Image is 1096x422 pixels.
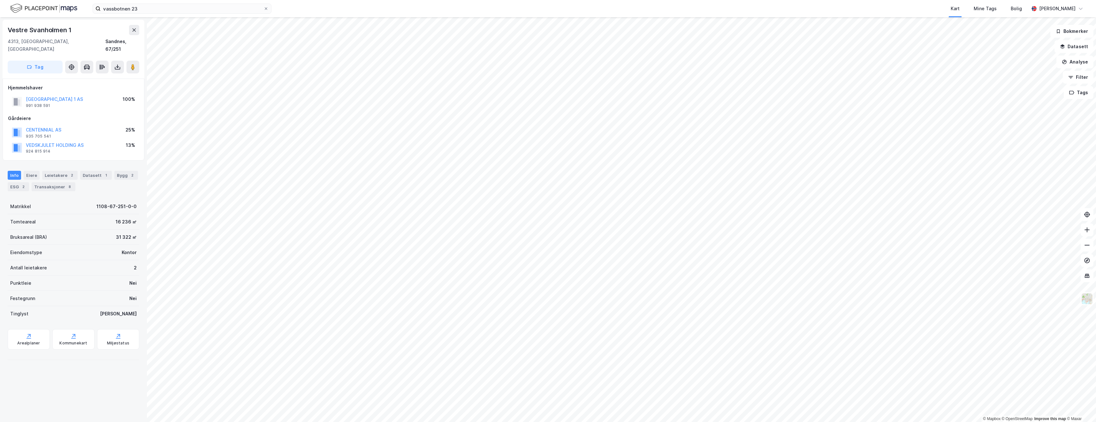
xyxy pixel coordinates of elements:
div: Kart [951,5,960,12]
div: 4313, [GEOGRAPHIC_DATA], [GEOGRAPHIC_DATA] [8,38,105,53]
div: 935 705 541 [26,134,51,139]
div: [PERSON_NAME] [100,310,137,318]
div: 31 322 ㎡ [116,233,137,241]
img: logo.f888ab2527a4732fd821a326f86c7f29.svg [10,3,77,14]
div: Eiere [24,171,40,180]
div: Mine Tags [974,5,997,12]
div: Tinglyst [10,310,28,318]
div: Nei [129,279,137,287]
div: Vestre Svanholmen 1 [8,25,73,35]
div: 100% [123,95,135,103]
div: 2 [134,264,137,272]
div: Eiendomstype [10,249,42,256]
button: Tag [8,61,63,73]
div: Bygg [114,171,138,180]
div: Datasett [80,171,112,180]
div: 2 [20,184,27,190]
div: ESG [8,182,29,191]
div: Gårdeiere [8,115,139,122]
div: 25% [126,126,135,134]
div: Kontor [122,249,137,256]
div: Leietakere [42,171,78,180]
div: Tomteareal [10,218,36,226]
button: Filter [1063,71,1093,84]
div: 991 938 591 [26,103,50,108]
div: 2 [69,172,75,178]
div: Miljøstatus [107,341,129,346]
div: Antall leietakere [10,264,47,272]
div: Kontrollprogram for chat [1064,391,1096,422]
button: Tags [1064,86,1093,99]
a: Improve this map [1034,417,1066,421]
iframe: Chat Widget [1064,391,1096,422]
button: Analyse [1056,56,1093,68]
div: 2 [129,172,135,178]
div: Matrikkel [10,203,31,210]
div: 13% [126,141,135,149]
div: Arealplaner [17,341,40,346]
div: Bruksareal (BRA) [10,233,47,241]
button: Datasett [1054,40,1093,53]
div: Festegrunn [10,295,35,302]
div: 1108-67-251-0-0 [96,203,137,210]
div: Kommunekart [59,341,87,346]
div: Bolig [1011,5,1022,12]
div: Info [8,171,21,180]
input: Søk på adresse, matrikkel, gårdeiere, leietakere eller personer [101,4,263,13]
div: [PERSON_NAME] [1039,5,1076,12]
div: 16 236 ㎡ [116,218,137,226]
a: OpenStreetMap [1002,417,1033,421]
div: 924 815 914 [26,149,50,154]
img: Z [1081,293,1093,305]
div: 1 [103,172,109,178]
a: Mapbox [983,417,1001,421]
div: 8 [66,184,73,190]
div: Punktleie [10,279,31,287]
div: Sandnes, 67/251 [105,38,139,53]
div: Nei [129,295,137,302]
button: Bokmerker [1050,25,1093,38]
div: Transaksjoner [32,182,75,191]
div: Hjemmelshaver [8,84,139,92]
